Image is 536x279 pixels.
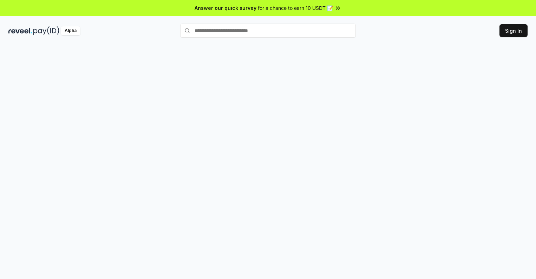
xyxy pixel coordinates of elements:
[61,26,80,35] div: Alpha
[258,4,333,12] span: for a chance to earn 10 USDT 📝
[499,24,528,37] button: Sign In
[8,26,32,35] img: reveel_dark
[33,26,59,35] img: pay_id
[195,4,256,12] span: Answer our quick survey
